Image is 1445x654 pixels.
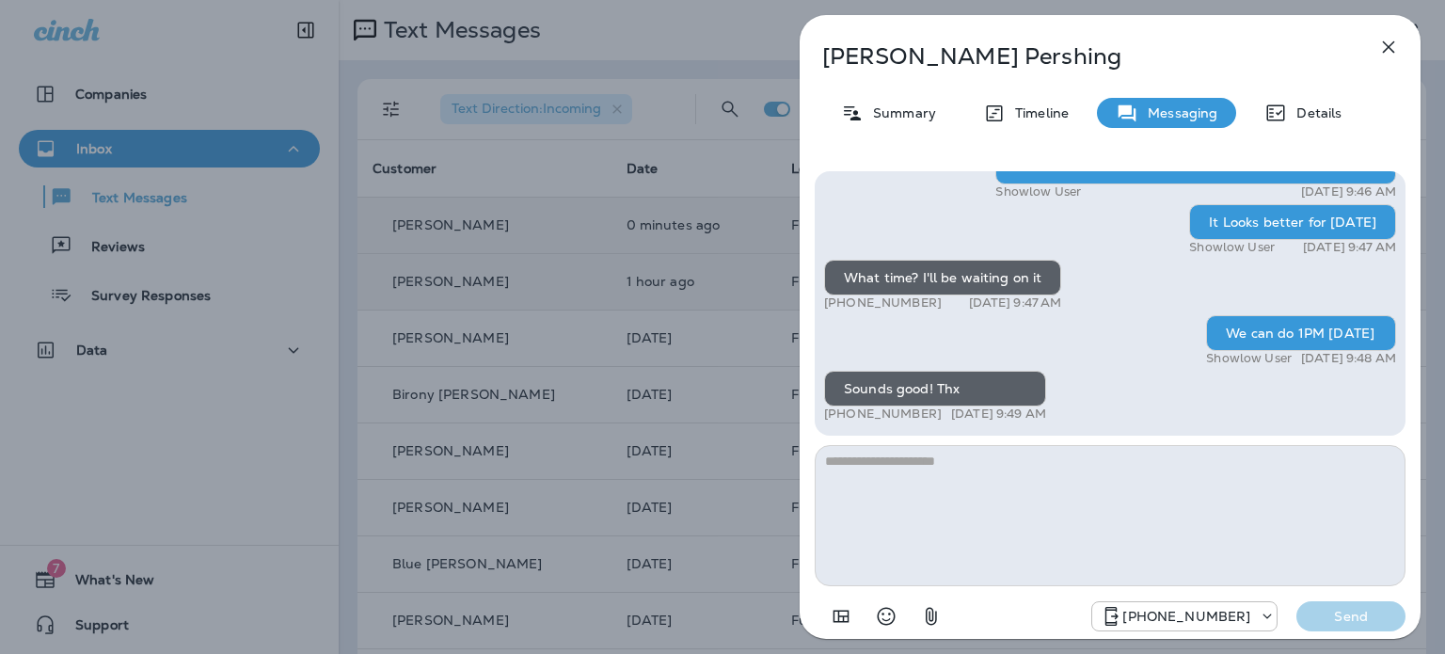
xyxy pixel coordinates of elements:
p: [DATE] 9:46 AM [1301,184,1396,199]
p: Showlow User [1206,351,1292,366]
p: [PERSON_NAME] Pershing [822,43,1336,70]
div: It Looks better for [DATE] [1189,204,1396,240]
div: We can do 1PM [DATE] [1206,315,1396,351]
p: [DATE] 9:48 AM [1301,351,1396,366]
p: Timeline [1006,105,1069,120]
div: +1 (928) 232-1970 [1092,605,1277,628]
p: Showlow User [1189,240,1275,255]
p: [DATE] 9:47 AM [1303,240,1396,255]
button: Add in a premade template [822,598,860,635]
div: What time? I'll be waiting on it [824,260,1061,295]
p: [PHONE_NUMBER] [824,407,942,422]
button: Select an emoji [867,598,905,635]
p: Showlow User [995,184,1081,199]
p: [DATE] 9:49 AM [951,407,1046,422]
div: Sounds good! Thx [824,371,1046,407]
p: Messaging [1138,105,1217,120]
p: Details [1287,105,1342,120]
p: [DATE] 9:47 AM [969,295,1062,311]
p: Summary [864,105,936,120]
p: [PHONE_NUMBER] [824,295,942,311]
p: [PHONE_NUMBER] [1122,609,1250,624]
